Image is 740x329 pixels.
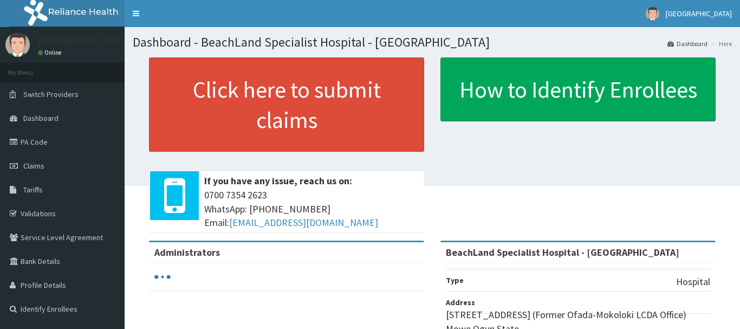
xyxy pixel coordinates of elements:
[709,39,732,48] li: Here
[229,216,378,229] a: [EMAIL_ADDRESS][DOMAIN_NAME]
[5,33,30,57] img: User Image
[446,275,464,285] b: Type
[646,7,659,21] img: User Image
[23,185,43,195] span: Tariffs
[154,269,171,285] svg: audio-loading
[38,35,127,45] p: [GEOGRAPHIC_DATA]
[133,35,732,49] h1: Dashboard - BeachLand Specialist Hospital - [GEOGRAPHIC_DATA]
[446,298,475,307] b: Address
[38,49,64,56] a: Online
[446,246,679,259] strong: BeachLand Specialist Hospital - [GEOGRAPHIC_DATA]
[154,246,220,259] b: Administrators
[666,9,732,18] span: [GEOGRAPHIC_DATA]
[676,275,710,289] p: Hospital
[23,161,44,171] span: Claims
[149,57,424,152] a: Click here to submit claims
[204,188,419,230] span: 0700 7354 2623 WhatsApp: [PHONE_NUMBER] Email:
[667,39,707,48] a: Dashboard
[440,57,716,121] a: How to Identify Enrollees
[23,113,59,123] span: Dashboard
[204,175,352,187] b: If you have any issue, reach us on:
[23,89,79,99] span: Switch Providers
